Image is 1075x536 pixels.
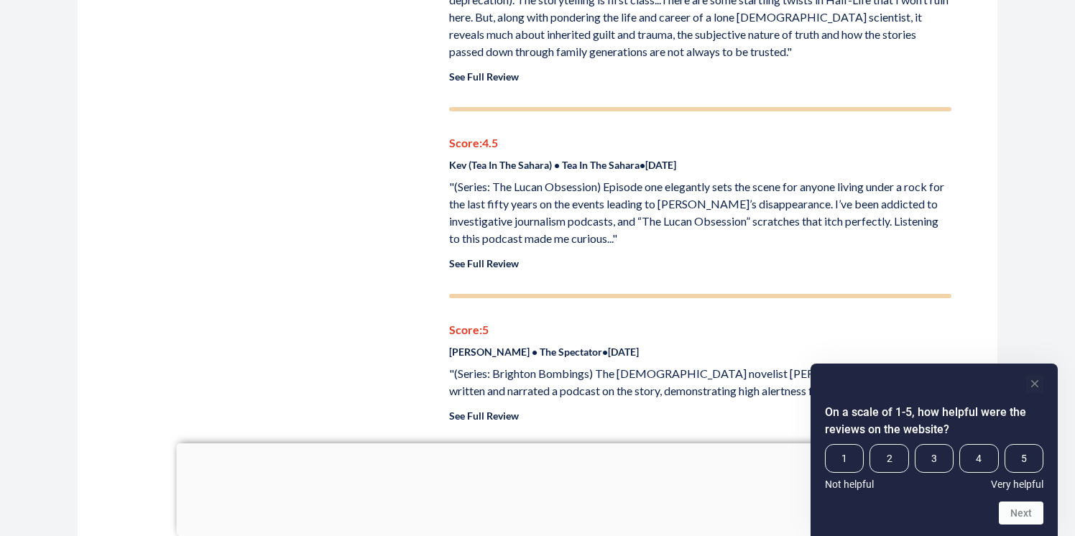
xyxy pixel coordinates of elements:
[825,444,864,473] span: 1
[991,479,1043,490] span: Very helpful
[1005,444,1043,473] span: 5
[825,479,874,490] span: Not helpful
[915,444,954,473] span: 3
[449,157,951,172] p: Kev (Tea In The Sahara) • Tea In The Sahara • [DATE]
[999,502,1043,525] button: Next question
[825,444,1043,490] div: On a scale of 1-5, how helpful were the reviews on the website? Select an option from 1 to 5, wit...
[869,444,908,473] span: 2
[177,443,899,532] iframe: Advertisement
[449,344,951,359] p: [PERSON_NAME] • The Spectator • [DATE]
[449,70,519,83] a: See Full Review
[825,404,1043,438] h2: On a scale of 1-5, how helpful were the reviews on the website? Select an option from 1 to 5, wit...
[449,321,951,338] p: Score: 5
[449,365,951,399] p: "(Series: Brighton Bombings) The [DEMOGRAPHIC_DATA] novelist [PERSON_NAME] has expertly written a...
[449,178,951,247] p: "(Series: The Lucan Obsession) Episode one elegantly sets the scene for anyone living under a roc...
[449,410,519,422] a: See Full Review
[449,134,951,152] p: Score: 4.5
[1026,375,1043,392] button: Hide survey
[449,257,519,269] a: See Full Review
[825,375,1043,525] div: On a scale of 1-5, how helpful were the reviews on the website? Select an option from 1 to 5, wit...
[959,444,998,473] span: 4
